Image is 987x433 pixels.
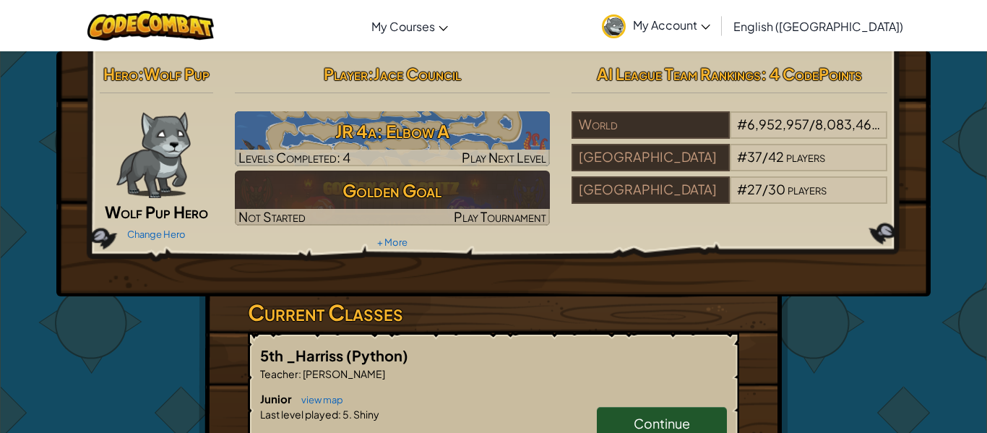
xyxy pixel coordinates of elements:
span: English ([GEOGRAPHIC_DATA]) [733,19,903,34]
h3: Current Classes [248,296,739,329]
span: / [762,181,768,197]
span: My Courses [371,19,435,34]
img: wolf-pup-paper-doll.png [116,111,191,198]
span: Not Started [238,208,306,225]
span: Wolf Pup Hero [105,202,208,222]
span: Wolf Pup [144,64,210,84]
h3: Golden Goal [235,174,551,207]
span: players [882,116,921,132]
span: : [338,408,341,421]
span: Player [324,64,368,84]
h3: JR 4a: Elbow A [235,115,551,147]
span: : [138,64,144,84]
span: : [298,367,301,380]
span: 8,083,465 [815,116,880,132]
img: JR 4a: Elbow A [235,111,551,166]
a: My Courses [364,7,455,46]
img: Golden Goal [235,171,551,226]
a: Change Hero [127,228,186,240]
span: [PERSON_NAME] [301,367,385,380]
a: + More [377,236,408,248]
a: [GEOGRAPHIC_DATA]#37/42players [572,158,887,174]
span: players [788,181,827,197]
span: Last level played [260,408,338,421]
a: World#6,952,957/8,083,465players [572,125,887,142]
span: / [762,148,768,165]
div: [GEOGRAPHIC_DATA] [572,176,729,204]
span: AI League Team Rankings [597,64,761,84]
img: CodeCombat logo [87,11,214,40]
span: (Python) [346,346,408,364]
span: Hero [103,64,138,84]
a: [GEOGRAPHIC_DATA]#27/30players [572,190,887,207]
span: Teacher [260,367,298,380]
a: Play Next Level [235,111,551,166]
img: avatar [602,14,626,38]
span: Play Next Level [462,149,546,166]
span: : 4 CodePoints [761,64,862,84]
a: My Account [595,3,717,48]
a: English ([GEOGRAPHIC_DATA]) [726,7,910,46]
span: Continue [634,415,690,432]
span: 5. [341,408,352,421]
span: 37 [747,148,762,165]
span: 30 [768,181,785,197]
span: Jace Council [374,64,461,84]
span: # [737,116,747,132]
div: World [572,111,729,139]
a: Golden GoalNot StartedPlay Tournament [235,171,551,226]
a: view map [294,394,343,406]
span: 5th _Harriss [260,346,346,364]
span: Shiny [352,408,379,421]
span: 6,952,957 [747,116,809,132]
span: Levels Completed: 4 [238,149,350,166]
span: players [786,148,825,165]
span: : [368,64,374,84]
span: Junior [260,392,294,406]
span: My Account [633,17,710,33]
span: / [809,116,815,132]
span: 27 [747,181,762,197]
span: 42 [768,148,784,165]
span: # [737,148,747,165]
div: [GEOGRAPHIC_DATA] [572,144,729,171]
span: Play Tournament [454,208,546,225]
span: # [737,181,747,197]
